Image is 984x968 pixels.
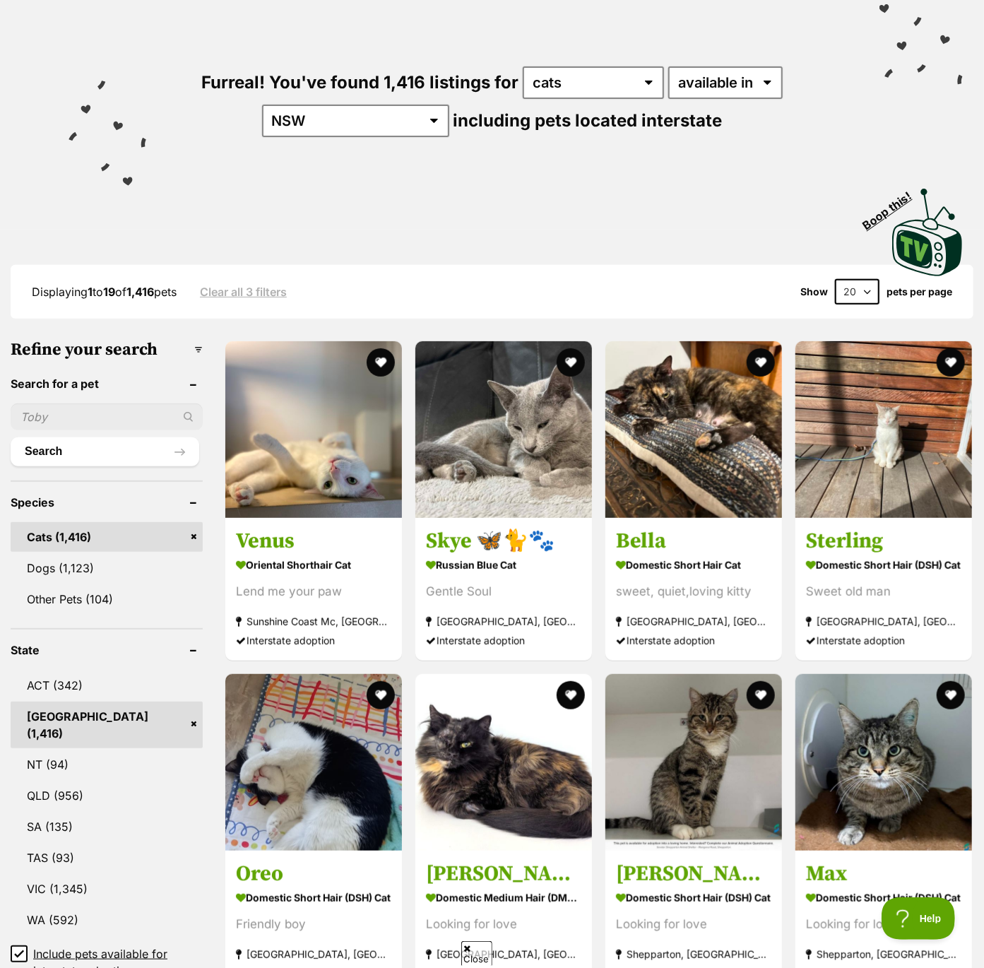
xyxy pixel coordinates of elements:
[236,612,391,631] strong: Sunshine Coast Mc, [GEOGRAPHIC_DATA]
[887,286,952,297] label: pets per page
[806,555,961,575] strong: Domestic Short Hair (DSH) Cat
[557,681,585,709] button: favourite
[616,945,771,964] strong: Shepparton, [GEOGRAPHIC_DATA]
[32,285,177,299] span: Displaying to of pets
[454,110,723,131] span: including pets located interstate
[616,528,771,555] h3: Bella
[860,181,925,232] span: Boop this!
[747,681,775,709] button: favourite
[415,674,592,851] img: Sia - Domestic Medium Hair (DMH) Cat
[426,861,581,888] h3: [PERSON_NAME]
[236,528,391,555] h3: Venus
[426,555,581,575] strong: Russian Blue Cat
[892,189,963,276] img: PetRescue TV logo
[426,582,581,601] div: Gentle Soul
[616,612,771,631] strong: [GEOGRAPHIC_DATA], [GEOGRAPHIC_DATA]
[747,348,775,377] button: favourite
[461,941,492,966] span: Close
[426,916,581,935] div: Looking for love
[11,702,203,748] a: [GEOGRAPHIC_DATA] (1,416)
[426,945,581,964] strong: [GEOGRAPHIC_DATA], [GEOGRAPHIC_DATA]
[11,437,199,466] button: Search
[616,916,771,935] div: Looking for love
[882,897,956,940] iframe: Help Scout Beacon - Open
[795,674,972,851] img: Max - Domestic Short Hair (DSH) Cat
[11,671,203,700] a: ACT (342)
[367,348,395,377] button: favourite
[236,916,391,935] div: Friendly boy
[800,286,828,297] span: Show
[806,582,961,601] div: Sweet old man
[795,517,972,661] a: Sterling Domestic Short Hair (DSH) Cat Sweet old man [GEOGRAPHIC_DATA], [GEOGRAPHIC_DATA] Interst...
[11,644,203,656] header: State
[616,861,771,888] h3: [PERSON_NAME]
[605,517,782,661] a: Bella Domestic Short Hair Cat sweet, quiet,loving kitty [GEOGRAPHIC_DATA], [GEOGRAPHIC_DATA] Inte...
[11,812,203,842] a: SA (135)
[236,861,391,888] h3: Oreo
[892,176,963,279] a: Boop this!
[806,612,961,631] strong: [GEOGRAPHIC_DATA], [GEOGRAPHIC_DATA]
[236,945,391,964] strong: [GEOGRAPHIC_DATA], [GEOGRAPHIC_DATA]
[605,341,782,518] img: Bella - Domestic Short Hair Cat
[806,631,961,650] div: Interstate adoption
[225,341,402,518] img: Venus - Oriental Shorthair Cat
[11,553,203,583] a: Dogs (1,123)
[11,843,203,873] a: TAS (93)
[415,341,592,518] img: Skye 🦋🐈🐾 - Russian Blue Cat
[795,341,972,518] img: Sterling - Domestic Short Hair (DSH) Cat
[605,674,782,851] img: Tate - Domestic Short Hair (DSH) Cat
[236,888,391,909] strong: Domestic Short Hair (DSH) Cat
[616,582,771,601] div: sweet, quiet,loving kitty
[11,496,203,509] header: Species
[937,681,965,709] button: favourite
[426,528,581,555] h3: Skye 🦋🐈🐾
[236,631,391,650] div: Interstate adoption
[201,72,518,93] span: Furreal! You've found 1,416 listings for
[415,517,592,661] a: Skye 🦋🐈🐾 Russian Blue Cat Gentle Soul [GEOGRAPHIC_DATA], [GEOGRAPHIC_DATA] Interstate adoption
[426,612,581,631] strong: [GEOGRAPHIC_DATA], [GEOGRAPHIC_DATA]
[11,874,203,904] a: VIC (1,345)
[11,781,203,810] a: QLD (956)
[616,888,771,909] strong: Domestic Short Hair (DSH) Cat
[88,285,93,299] strong: 1
[11,522,203,552] a: Cats (1,416)
[11,403,203,430] input: Toby
[126,285,154,299] strong: 1,416
[616,555,771,575] strong: Domestic Short Hair Cat
[225,674,402,851] img: Oreo - Domestic Short Hair (DSH) Cat
[616,631,771,650] div: Interstate adoption
[225,517,402,661] a: Venus Oriental Shorthair Cat Lend me your paw Sunshine Coast Mc, [GEOGRAPHIC_DATA] Interstate ado...
[806,916,961,935] div: Looking for love
[103,285,115,299] strong: 19
[806,528,961,555] h3: Sterling
[11,377,203,390] header: Search for a pet
[11,340,203,360] h3: Refine your search
[426,631,581,650] div: Interstate adoption
[557,348,585,377] button: favourite
[236,582,391,601] div: Lend me your paw
[11,905,203,935] a: WA (592)
[806,888,961,909] strong: Domestic Short Hair (DSH) Cat
[937,348,965,377] button: favourite
[806,861,961,888] h3: Max
[200,285,287,298] a: Clear all 3 filters
[806,945,961,964] strong: Shepparton, [GEOGRAPHIC_DATA]
[11,750,203,779] a: NT (94)
[426,888,581,909] strong: Domestic Medium Hair (DMH) Cat
[367,681,395,709] button: favourite
[236,555,391,575] strong: Oriental Shorthair Cat
[11,584,203,614] a: Other Pets (104)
